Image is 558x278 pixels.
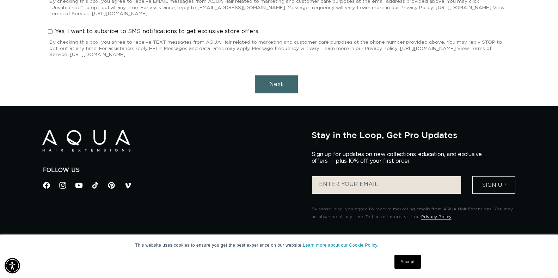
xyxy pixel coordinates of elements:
[55,28,259,35] span: Yes, I want to subsribe to SMS notifications to get exclusive store offers.
[464,202,558,278] iframe: Chat Widget
[42,130,130,152] img: Aqua Hair Extensions
[472,176,515,194] button: Sign Up
[255,75,298,93] button: Next
[312,130,516,140] h2: Stay in the Loop, Get Pro Updates
[135,242,423,248] p: This website uses cookies to ensure you get the best experience on our website.
[421,215,452,219] a: Privacy Policy
[48,37,510,60] div: By checking this box, you agree to receive TEXT messages from AQUA Hair related to marketing and ...
[269,81,283,87] span: Next
[312,151,488,165] p: Sign up for updates on new collections, education, and exclusive offers — plus 10% off your first...
[42,167,301,174] h2: Follow Us
[394,255,421,269] a: Accept
[312,176,461,194] input: ENTER YOUR EMAIL
[5,258,20,273] div: Accessibility Menu
[303,243,379,248] a: Learn more about our Cookie Policy.
[312,205,516,221] p: By subscribing, you agree to receive marketing emails from AQUA Hair Extensions. You may unsubscr...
